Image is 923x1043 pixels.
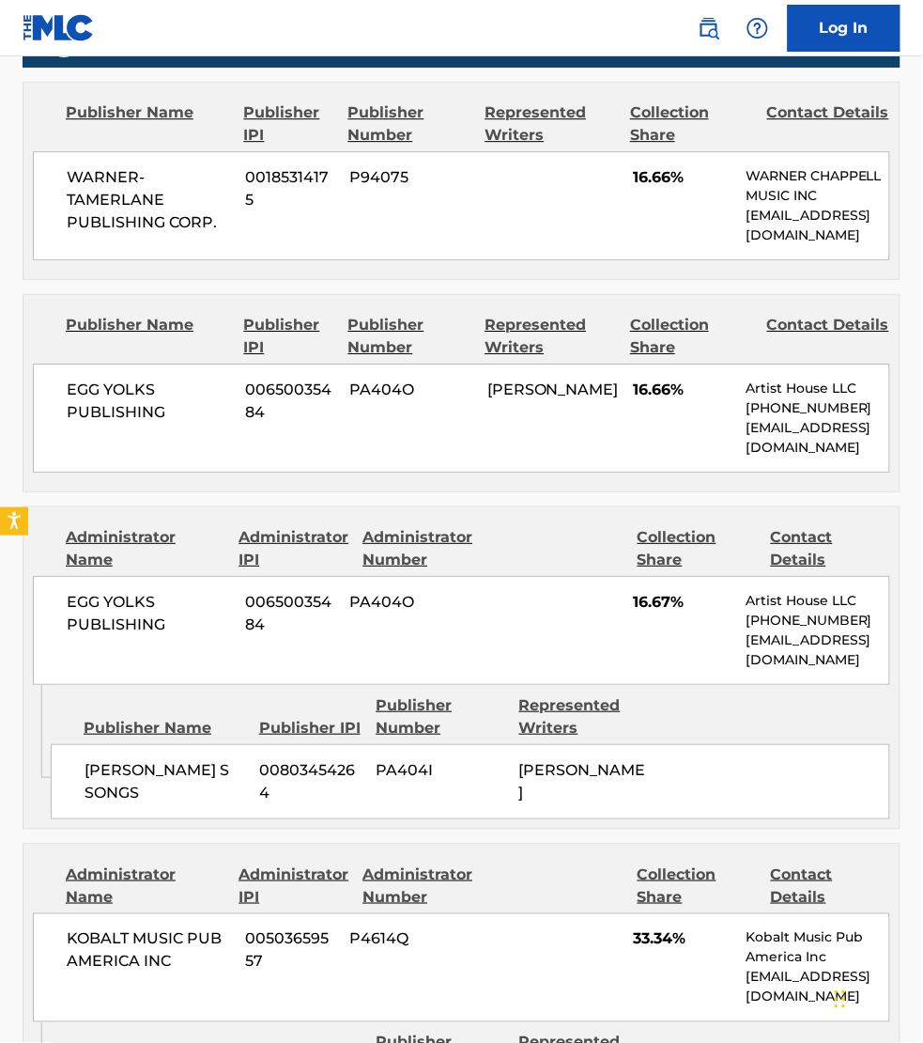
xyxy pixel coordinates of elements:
[746,379,889,398] p: Artist House LLC
[519,694,648,739] div: Represented Writers
[519,761,646,802] span: [PERSON_NAME]
[238,526,348,571] div: Administrator IPI
[362,864,482,909] div: Administrator Number
[746,398,889,418] p: [PHONE_NUMBER]
[771,526,890,571] div: Contact Details
[245,166,335,211] span: 00185314175
[348,101,471,147] div: Publisher Number
[739,9,777,47] div: Help
[771,864,890,909] div: Contact Details
[350,379,473,401] span: PA404O
[630,101,753,147] div: Collection Share
[485,101,617,147] div: Represented Writers
[67,928,231,973] span: KOBALT MUSIC PUB AMERICA INC
[835,972,846,1028] div: Drag
[746,166,889,206] p: WARNER CHAPPELL MUSIC INC
[350,591,473,614] span: PA404O
[244,101,334,147] div: Publisher IPI
[746,418,889,458] p: [EMAIL_ADDRESS][DOMAIN_NAME]
[85,759,245,804] span: [PERSON_NAME] S SONGS
[66,101,230,147] div: Publisher Name
[633,928,731,951] span: 33.34%
[633,591,731,614] span: 16.67%
[259,759,362,804] span: 00803454264
[633,166,731,189] span: 16.66%
[690,9,728,47] a: Public Search
[350,928,473,951] span: P4614Q
[67,591,231,636] span: EGG YOLKS PUBLISHING
[487,381,619,398] span: [PERSON_NAME]
[377,759,505,782] span: PA404I
[67,166,231,234] span: WARNER-TAMERLANE PUBLISHING CORP.
[348,314,471,359] div: Publisher Number
[66,314,230,359] div: Publisher Name
[66,526,224,571] div: Administrator Name
[66,864,224,909] div: Administrator Name
[376,694,504,739] div: Publisher Number
[746,630,889,670] p: [EMAIL_ADDRESS][DOMAIN_NAME]
[350,166,473,189] span: P94075
[746,17,769,39] img: help
[23,14,95,41] img: MLC Logo
[245,591,335,636] span: 00650035484
[630,314,753,359] div: Collection Share
[633,379,731,401] span: 16.66%
[829,953,923,1043] iframe: Chat Widget
[746,968,889,1007] p: [EMAIL_ADDRESS][DOMAIN_NAME]
[67,379,231,424] span: EGG YOLKS PUBLISHING
[746,206,889,245] p: [EMAIL_ADDRESS][DOMAIN_NAME]
[244,314,334,359] div: Publisher IPI
[746,611,889,630] p: [PHONE_NUMBER]
[362,526,482,571] div: Administrator Number
[767,101,890,147] div: Contact Details
[788,5,900,52] a: Log In
[638,526,757,571] div: Collection Share
[245,379,335,424] span: 00650035484
[245,928,335,973] span: 00503659557
[767,314,890,359] div: Contact Details
[638,864,757,909] div: Collection Share
[259,717,362,739] div: Publisher IPI
[84,717,245,739] div: Publisher Name
[485,314,617,359] div: Represented Writers
[746,928,889,968] p: Kobalt Music Pub America Inc
[238,864,348,909] div: Administrator IPI
[698,17,720,39] img: search
[746,591,889,611] p: Artist House LLC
